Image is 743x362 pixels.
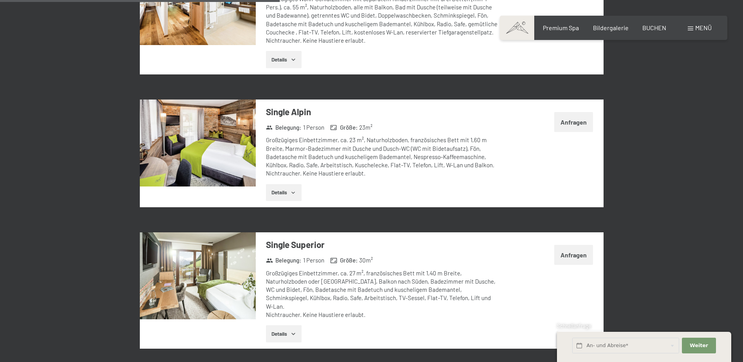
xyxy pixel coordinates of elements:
img: mss_renderimg.php [140,100,256,186]
span: 1 Person [303,123,324,132]
button: Details [266,325,302,342]
a: Premium Spa [543,24,579,31]
span: 30 m² [359,256,373,264]
button: Anfragen [554,112,593,132]
button: Details [266,184,302,201]
strong: Größe : [330,256,358,264]
button: Weiter [682,338,716,354]
span: Weiter [690,342,708,349]
strong: Größe : [330,123,358,132]
h3: Single Alpin [266,106,499,118]
div: Großzügiges Einbettzimmer, ca. 27 m², französisches Bett mit 1,40 m Breite, Naturholzboden oder [... [266,269,499,319]
h3: Single Superior [266,239,499,251]
span: 23 m² [359,123,372,132]
span: 1 Person [303,256,324,264]
img: mss_renderimg.php [140,232,256,319]
button: Details [266,51,302,68]
strong: Belegung : [266,123,302,132]
a: BUCHEN [642,24,666,31]
a: Bildergalerie [593,24,629,31]
span: Schnellanfrage [557,323,591,329]
strong: Belegung : [266,256,302,264]
div: Großzügiges Einbettzimmer, ca. 23 m², Naturholzboden, französisches Bett mit 1,60 m Breite, Marmo... [266,136,499,177]
span: Menü [695,24,712,31]
button: Anfragen [554,245,593,265]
